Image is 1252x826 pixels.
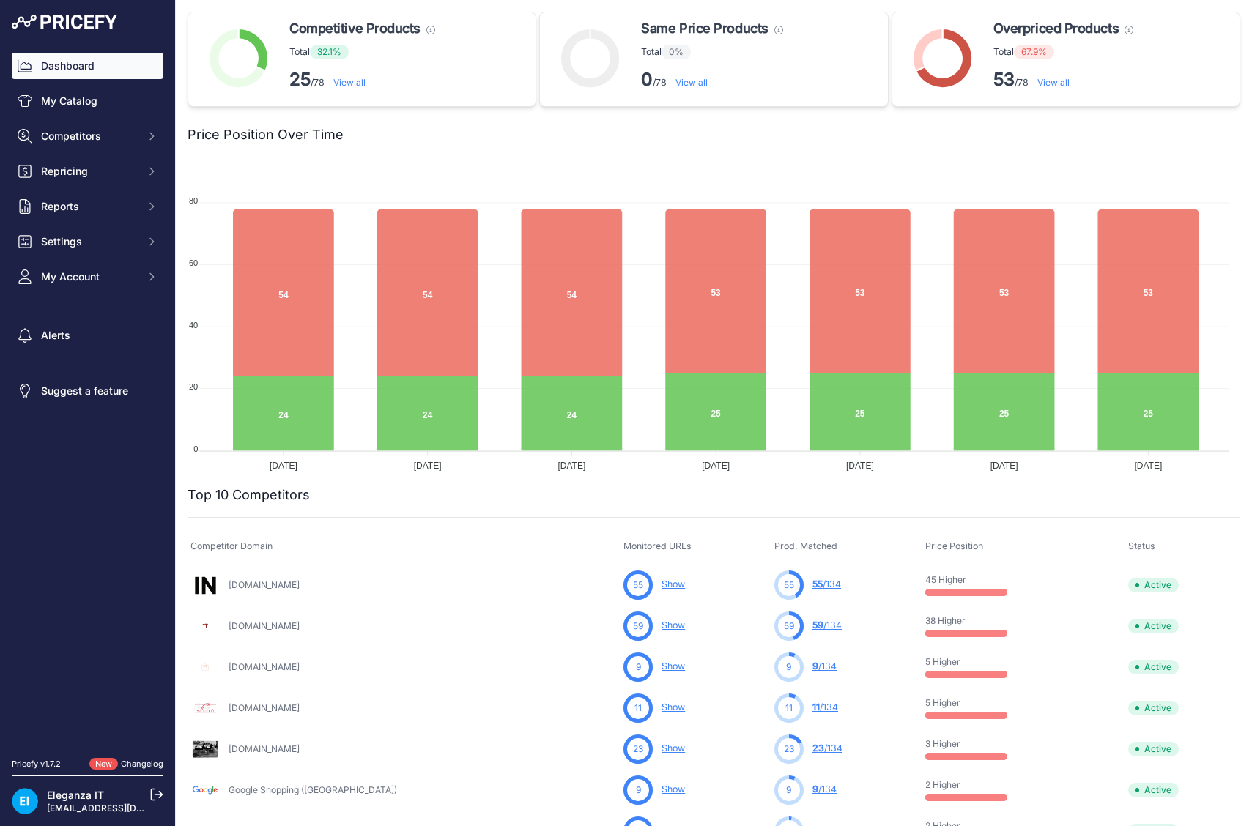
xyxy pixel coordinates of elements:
span: Repricing [41,164,137,179]
tspan: 60 [189,258,198,267]
div: Pricefy v1.7.2 [12,758,61,770]
strong: 53 [993,69,1015,90]
a: Show [662,619,685,630]
button: Reports [12,193,163,220]
span: 9 [786,661,791,674]
a: 5 Higher [925,697,960,708]
nav: Sidebar [12,53,163,740]
span: Overpriced Products [993,18,1119,39]
a: Show [662,578,685,589]
span: Reports [41,199,137,214]
span: Same Price Products [641,18,768,39]
a: [DOMAIN_NAME] [229,661,300,672]
a: Google Shopping ([GEOGRAPHIC_DATA]) [229,784,397,795]
a: [DOMAIN_NAME] [229,702,300,713]
a: 2 Higher [925,779,960,790]
h2: Price Position Over Time [188,124,344,145]
a: Show [662,784,685,795]
tspan: 0 [193,444,198,453]
button: Competitors [12,123,163,149]
a: 5 Higher [925,656,960,667]
a: [EMAIL_ADDRESS][DOMAIN_NAME] [47,803,200,814]
button: My Account [12,264,163,290]
p: /78 [289,68,435,92]
a: 9/134 [812,784,837,795]
span: 55 [812,578,823,589]
a: Dashboard [12,53,163,79]
strong: 0 [641,69,653,90]
span: Active [1128,619,1179,633]
span: Settings [41,234,137,249]
span: Monitored URLs [623,540,692,551]
tspan: [DATE] [990,461,1018,471]
a: 59/134 [812,619,842,630]
a: Changelog [121,759,163,769]
span: Active [1128,783,1179,797]
span: Active [1128,660,1179,674]
p: /78 [993,68,1133,92]
span: New [89,758,118,770]
a: My Catalog [12,88,163,114]
span: Price Position [925,540,983,551]
span: 23 [812,743,824,754]
tspan: [DATE] [270,461,297,471]
h2: Top 10 Competitors [188,485,310,505]
span: Competitive Products [289,18,421,39]
a: 23/134 [812,743,842,754]
tspan: 20 [189,382,198,391]
tspan: [DATE] [414,461,442,471]
a: View all [675,77,708,88]
a: 55/134 [812,578,841,589]
span: Status [1128,540,1155,551]
span: 9 [812,661,818,671]
a: Alerts [12,322,163,349]
span: 59 [633,619,643,633]
a: 45 Higher [925,574,966,585]
span: Active [1128,578,1179,592]
button: Repricing [12,158,163,185]
span: Competitor Domain [190,540,273,551]
span: 11 [785,702,793,715]
span: 55 [784,578,794,592]
button: Settings [12,228,163,255]
a: View all [1037,77,1070,88]
a: 11/134 [812,702,838,712]
span: 9 [636,661,641,674]
a: 3 Higher [925,738,960,749]
span: 23 [784,743,794,756]
p: /78 [641,68,782,92]
span: 11 [634,702,642,715]
span: 9 [636,784,641,797]
p: Total [641,45,782,59]
tspan: 40 [189,321,198,330]
p: Total [993,45,1133,59]
a: 9/134 [812,661,837,671]
tspan: [DATE] [1134,461,1162,471]
a: Show [662,743,685,754]
tspan: [DATE] [558,461,585,471]
tspan: [DATE] [846,461,874,471]
span: Active [1128,742,1179,756]
span: 23 [633,743,643,756]
span: 9 [786,784,791,797]
span: 9 [812,784,818,795]
tspan: 80 [189,196,198,205]
p: Total [289,45,435,59]
a: [DOMAIN_NAME] [229,579,300,590]
a: [DOMAIN_NAME] [229,743,300,754]
span: 32.1% [310,45,349,59]
a: View all [333,77,366,88]
img: Pricefy Logo [12,15,117,29]
tspan: [DATE] [702,461,730,471]
span: My Account [41,269,137,284]
span: 59 [784,619,794,633]
span: 55 [633,578,643,592]
span: 67.9% [1014,45,1054,59]
a: Suggest a feature [12,378,163,404]
span: Competitors [41,129,137,144]
span: Active [1128,701,1179,715]
a: 38 Higher [925,615,966,626]
a: Show [662,661,685,671]
span: 0% [662,45,691,59]
a: Eleganza IT [47,789,104,801]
